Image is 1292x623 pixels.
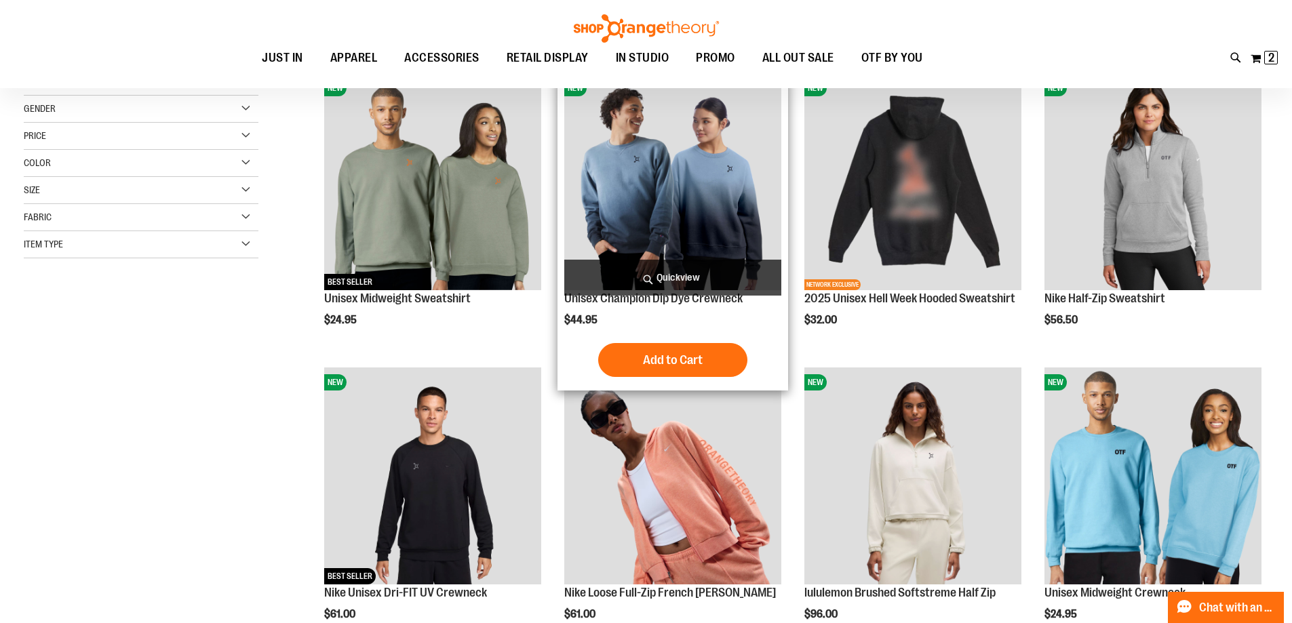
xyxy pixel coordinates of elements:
span: PROMO [696,43,735,73]
span: Color [24,157,51,168]
a: Quickview [564,260,781,296]
img: 2025 Hell Week Hooded Sweatshirt [804,73,1021,290]
span: $44.95 [564,314,600,326]
span: $24.95 [324,314,359,326]
span: OTF BY YOU [861,43,923,73]
span: $32.00 [804,314,839,326]
span: Price [24,130,46,141]
span: Size [24,184,40,195]
span: Add to Cart [643,353,703,367]
span: ALL OUT SALE [762,43,834,73]
a: Nike Unisex Dri-FIT UV CrewneckNEWBEST SELLER [324,367,541,586]
span: ACCESSORIES [404,43,479,73]
span: $61.00 [564,608,598,620]
span: $24.95 [1044,608,1079,620]
span: NEW [324,80,347,96]
div: product [1038,66,1268,361]
span: Item Type [24,239,63,249]
img: Unisex Midweight Crewneck [1044,367,1261,584]
span: IN STUDIO [616,43,669,73]
span: BEST SELLER [324,274,376,290]
a: 2025 Unisex Hell Week Hooded Sweatshirt [804,292,1015,305]
span: Gender [24,103,56,114]
button: Add to Cart [598,343,747,377]
button: Chat with an Expert [1168,592,1285,623]
span: NEW [1044,374,1067,390]
span: $61.00 [324,608,357,620]
span: Fabric [24,212,52,222]
img: Nike Loose Full-Zip French Terry Hoodie [564,367,781,584]
div: product [317,66,548,361]
span: NEW [1044,80,1067,96]
span: NEW [804,374,827,390]
span: Chat with an Expert [1199,601,1276,614]
a: Nike Half-Zip SweatshirtNEW [1044,73,1261,292]
img: Shop Orangetheory [572,14,721,43]
a: Nike Loose Full-Zip French Terry HoodieNEW [564,367,781,586]
span: NEW [804,80,827,96]
a: Nike Unisex Dri-FIT UV Crewneck [324,586,487,599]
div: product [798,66,1028,361]
span: NETWORK EXCLUSIVE [804,279,861,290]
span: BEST SELLER [324,568,376,584]
div: product [557,66,788,390]
span: RETAIL DISPLAY [507,43,589,73]
img: lululemon Brushed Softstreme Half Zip [804,367,1021,584]
a: 2025 Hell Week Hooded SweatshirtNEWNETWORK EXCLUSIVE [804,73,1021,292]
a: Unisex Midweight CrewneckNEW [1044,367,1261,586]
a: lululemon Brushed Softstreme Half ZipNEW [804,367,1021,586]
img: Unisex Midweight Sweatshirt [324,73,541,290]
a: Nike Half-Zip Sweatshirt [1044,292,1165,305]
a: Unisex Midweight SweatshirtNEWBEST SELLER [324,73,541,292]
span: APPAREL [330,43,378,73]
a: Unisex Champion Dip Dye Crewneck [564,292,743,305]
img: Nike Half-Zip Sweatshirt [1044,73,1261,290]
a: Unisex Midweight Sweatshirt [324,292,471,305]
span: NEW [324,374,347,390]
img: Unisex Champion Dip Dye Crewneck [564,73,781,290]
a: Unisex Midweight Crewneck [1044,586,1186,599]
span: $56.50 [1044,314,1080,326]
span: NEW [564,80,587,96]
a: lululemon Brushed Softstreme Half Zip [804,586,996,599]
span: $96.00 [804,608,840,620]
img: Nike Unisex Dri-FIT UV Crewneck [324,367,541,584]
span: 2 [1268,51,1274,64]
span: JUST IN [262,43,303,73]
a: Nike Loose Full-Zip French [PERSON_NAME] [564,586,776,599]
a: Unisex Champion Dip Dye CrewneckNEW [564,73,781,292]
